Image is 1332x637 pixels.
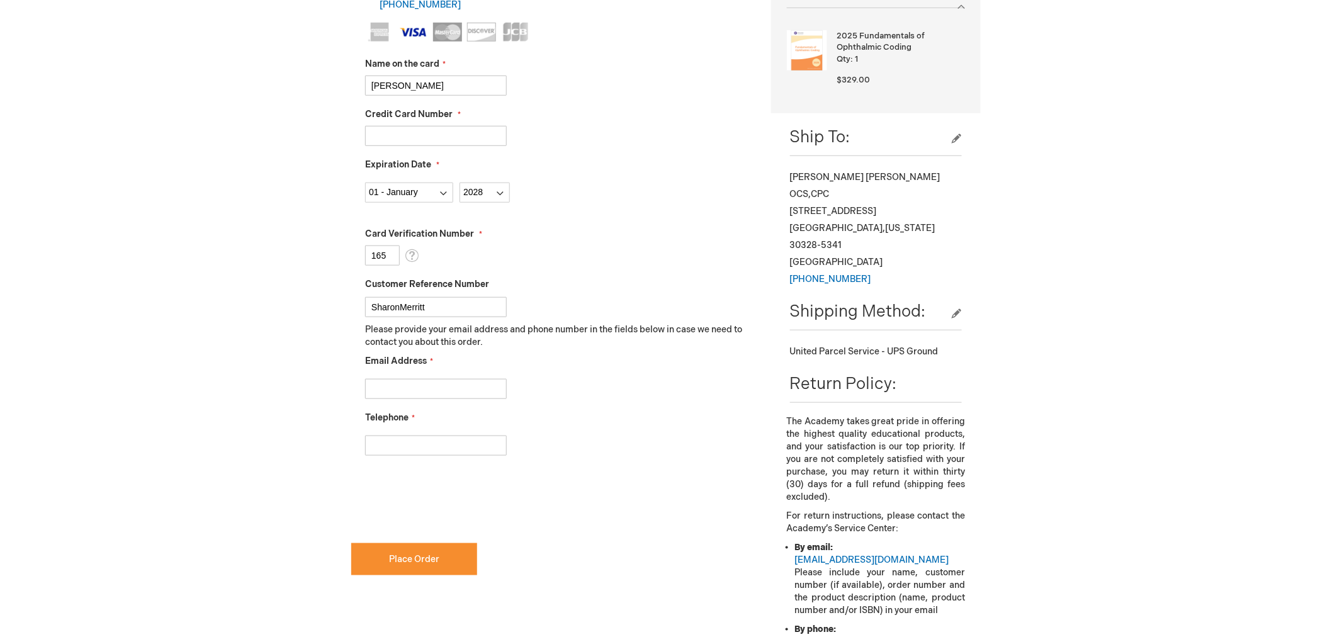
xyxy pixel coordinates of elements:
span: Email Address [365,356,427,366]
span: Expiration Date [365,159,431,170]
span: Qty [837,54,851,64]
p: For return instructions, please contact the Academy’s Service Center: [787,510,965,535]
div: [PERSON_NAME] [PERSON_NAME] OCS,CPC [STREET_ADDRESS] [GEOGRAPHIC_DATA] , 30328-5341 [GEOGRAPHIC_D... [790,169,962,288]
span: Place Order [389,554,439,565]
iframe: reCAPTCHA [351,476,543,525]
span: Shipping Method: [790,302,926,322]
input: Card Verification Number [365,245,400,266]
img: JCB [501,23,530,42]
img: Visa [399,23,428,42]
span: $329.00 [837,75,871,85]
p: Please provide your email address and phone number in the fields below in case we need to contact... [365,324,752,349]
span: Telephone [365,412,409,423]
span: Ship To: [790,128,850,147]
span: [US_STATE] [886,223,935,234]
button: Place Order [351,543,477,575]
strong: By email: [795,542,833,553]
img: 2025 Fundamentals of Ophthalmic Coding [787,30,827,70]
span: Card Verification Number [365,228,474,239]
a: [PHONE_NUMBER] [790,274,871,285]
span: 1 [855,54,859,64]
span: United Parcel Service - UPS Ground [790,346,939,357]
span: Credit Card Number [365,109,453,120]
span: Return Policy: [790,375,897,394]
strong: 2025 Fundamentals of Ophthalmic Coding [837,30,962,54]
input: Credit Card Number [365,126,507,146]
img: American Express [365,23,394,42]
img: MasterCard [433,23,462,42]
p: The Academy takes great pride in offering the highest quality educational products, and your sati... [787,415,965,504]
span: Customer Reference Number [365,279,489,290]
li: Please include your name, customer number (if available), order number and the product descriptio... [795,541,965,617]
a: [EMAIL_ADDRESS][DOMAIN_NAME] [795,555,949,565]
img: Discover [467,23,496,42]
span: Name on the card [365,59,439,69]
strong: By phone: [795,624,837,634]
